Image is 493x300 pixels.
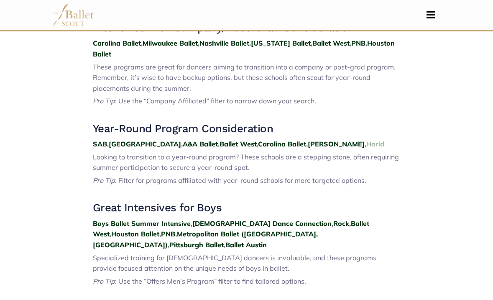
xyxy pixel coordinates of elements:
[93,277,115,285] span: Pro Tip
[168,241,169,249] strong: ,
[225,241,267,249] a: Ballet Austin
[308,140,365,148] a: [PERSON_NAME]
[333,219,349,228] a: Rock
[110,230,111,238] strong: ,
[365,39,367,47] strong: ,
[224,241,225,249] strong: ,
[350,39,351,47] strong: ,
[332,219,333,228] strong: ,
[93,39,141,47] a: Carolina Ballet
[115,277,306,285] span: : Use the “Offers Men’s Program” filter to find tailored options.
[199,39,249,47] a: Nashville Ballet
[312,39,350,47] a: Ballet West
[93,230,318,249] a: Metropolitan Ballet ([GEOGRAPHIC_DATA], [GEOGRAPHIC_DATA])
[258,140,306,148] a: Carolina Ballet
[218,140,220,148] strong: ,
[93,254,376,273] span: Specialized training for [DEMOGRAPHIC_DATA] dancers is invaluable, and these programs provide foc...
[93,219,191,228] a: Boys Ballet Summer Intensive
[93,63,396,92] span: These programs are great for dancers aiming to transition into a company or post-grad program. Re...
[93,219,369,238] a: Ballet West
[93,122,401,136] h3: Year-Round Program Consideration
[183,140,218,148] a: A&A Ballet
[175,230,177,238] strong: ,
[220,140,257,148] a: Ballet West
[365,140,366,148] strong: ,
[159,230,161,238] strong: ,
[93,176,115,185] span: Pro Tip
[351,39,365,47] a: PNB
[141,39,143,47] strong: ,
[249,39,251,47] strong: ,
[421,11,441,19] button: Toggle navigation
[93,153,399,172] span: Looking to transition to a year-round program? These schools are a stepping stone, often requirin...
[169,241,224,249] a: Pittsburgh Ballet
[311,39,312,47] strong: ,
[198,39,199,47] strong: ,
[115,176,366,185] span: : Filter for programs affiliated with year-round schools for more targeted options.
[93,97,115,105] span: Pro Tip
[366,140,384,148] a: Harid
[161,230,175,238] a: PNB
[257,140,258,148] strong: ,
[191,219,192,228] strong: ,
[109,140,181,148] a: [GEOGRAPHIC_DATA]
[192,219,332,228] a: [DEMOGRAPHIC_DATA] Dance Connection
[306,140,308,148] strong: ,
[251,39,311,47] a: [US_STATE] Ballet
[107,140,109,148] strong: ,
[93,140,107,148] a: SAB
[93,201,401,215] h3: Great Intensives for Boys
[181,140,183,148] strong: ,
[143,39,198,47] a: Milwaukee Ballet
[349,219,351,228] strong: ,
[111,230,159,238] a: Houston Ballet
[115,97,316,105] span: : Use the “Company Affiliated” filter to narrow down your search.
